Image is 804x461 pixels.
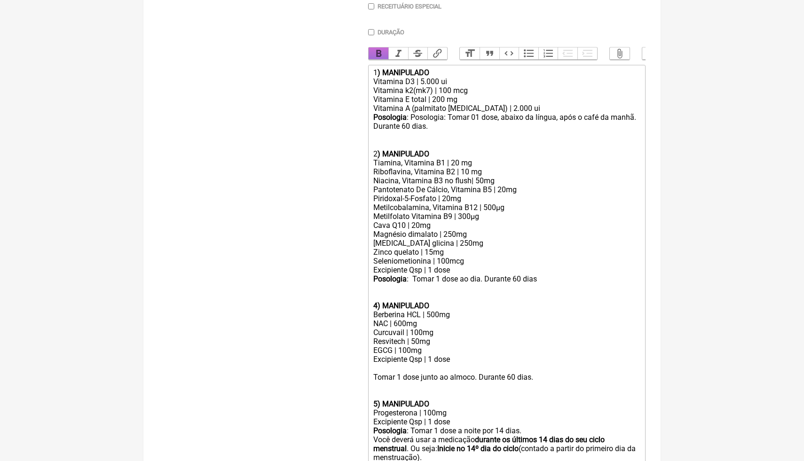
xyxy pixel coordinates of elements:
button: Strikethrough [408,47,428,60]
button: Link [427,47,447,60]
div: Pantotenato De Cálcio, Vitamina B5 | 20mg [373,185,640,194]
button: Heading [460,47,480,60]
div: Vitamina D3 | 5.000 ui [373,77,640,86]
div: 1 [373,68,640,77]
button: Increase Level [577,47,597,60]
label: Duração [378,29,404,36]
strong: Inicie no 14º dia do ciclo [437,444,519,453]
div: Riboflavina, Vitamina B2 | 10 mg [373,167,640,176]
div: : Tomar 1 dose ao dia. Durante 60 dias [373,274,640,310]
div: Piridoxal-5-Fosfato | 20mg [373,194,640,203]
div: Metilfolato Vitamina B9 | 300µg [373,212,640,221]
button: Undo [642,47,662,60]
div: Progesterona | 100mg [373,408,640,417]
button: Italic [388,47,408,60]
div: Excipiente Qsp | 1 dose [373,417,640,426]
strong: 4) MANIPULADO [373,301,429,310]
div: Curcuvail | 100mg [373,328,640,337]
button: Decrease Level [558,47,577,60]
div: Niacina, Vitamina B3 no flush| 50mg [373,176,640,185]
div: [MEDICAL_DATA] glicina | 250mg Zinco quelato | 15mg Seleniometionina | 100mcg Excipiente Qsp | 1 ... [373,239,640,274]
div: Tomar 1 dose junto ao almoco. Durante 60 dias. [373,373,640,399]
button: Bullets [519,47,538,60]
div: Vitamina E total | 200 mg [373,95,640,104]
button: Attach Files [610,47,630,60]
div: NAC | 600mg [373,319,640,328]
button: Numbers [538,47,558,60]
div: Tiamina, Vitamina B1 | 20 mg [373,158,640,167]
strong: 5) MANIPULADO [373,399,429,408]
div: Resvitech | 50mg [373,337,640,346]
strong: ) MANIPULADO [378,149,429,158]
strong: ) MANIPULADO [378,68,429,77]
div: Magnésio dimalato | 250mg [373,230,640,239]
button: Quote [480,47,499,60]
div: Vitamina k2(mk7) | 100 mcg [373,86,640,95]
div: Excipiente Qsp | 1 dose [373,355,640,364]
div: Berberina HCL | 500mg [373,310,640,319]
button: Code [499,47,519,60]
div: EGCG | 100mg [373,346,640,355]
strong: Posologia [373,113,407,122]
div: Metilcobalamina, Vitamina B12 | 500µg [373,203,640,212]
div: 2 [373,149,640,158]
strong: durante os últimos 14 dias do seu ciclo menstrual [373,435,605,453]
button: Bold [369,47,388,60]
div: : Posologia: Tomar 01 dose, abaixo da língua, após o café da manhã. Durante 60 dias. ㅤ [373,113,640,141]
div: Cava Q10 | 20mg [373,221,640,230]
label: Receituário Especial [378,3,441,10]
div: Vitamina A (palmitato [MEDICAL_DATA]) | 2.000 ui [373,104,640,113]
strong: Posologia [373,274,407,283]
strong: Posologia [373,426,407,435]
